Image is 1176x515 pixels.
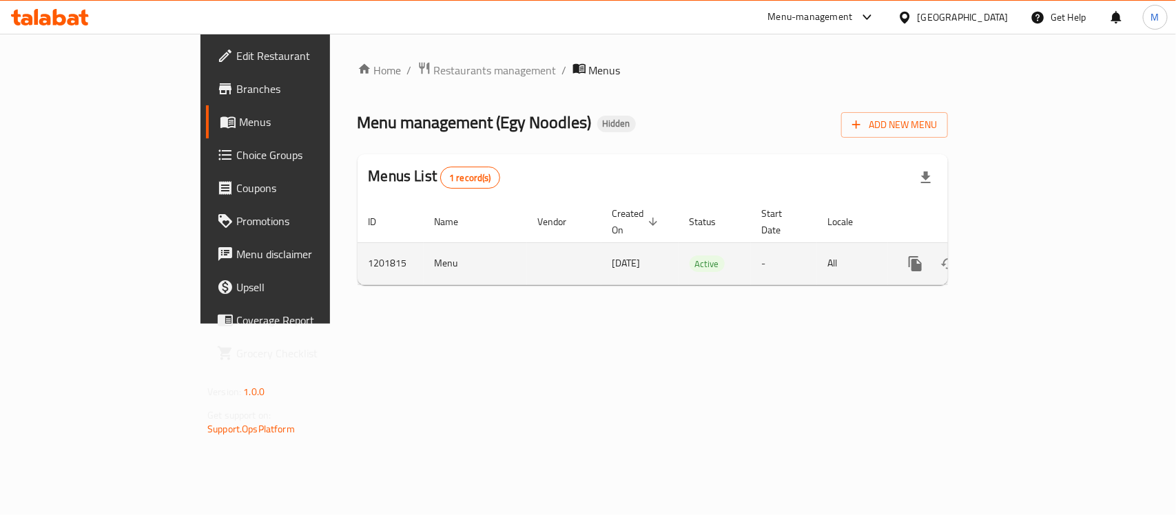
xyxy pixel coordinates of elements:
span: Status [690,213,734,230]
span: Created On [612,205,662,238]
table: enhanced table [358,201,1042,285]
h2: Menus List [369,166,500,189]
a: Support.OpsPlatform [207,420,295,438]
span: 1.0.0 [243,383,265,401]
span: Upsell [236,279,386,295]
a: Choice Groups [206,138,397,171]
a: Promotions [206,204,397,238]
div: Hidden [597,116,636,132]
span: Coupons [236,180,386,196]
div: [GEOGRAPHIC_DATA] [918,10,1009,25]
span: 1 record(s) [441,171,499,185]
span: Edit Restaurant [236,48,386,64]
span: Grocery Checklist [236,345,386,361]
a: Upsell [206,271,397,304]
td: - [751,242,817,284]
div: Total records count [440,167,500,189]
a: Menu disclaimer [206,238,397,271]
span: Branches [236,81,386,97]
span: ID [369,213,395,230]
span: Start Date [762,205,801,238]
span: Menu disclaimer [236,246,386,262]
span: Promotions [236,213,386,229]
button: Add New Menu [841,112,948,138]
span: Coverage Report [236,312,386,328]
a: Coupons [206,171,397,204]
span: Get support on: [207,406,271,424]
th: Actions [888,201,1042,243]
span: Version: [207,383,241,401]
span: Menus [239,114,386,130]
span: Menus [589,62,621,78]
button: more [899,247,932,280]
a: Coverage Report [206,304,397,337]
span: Choice Groups [236,147,386,163]
div: Menu-management [768,9,853,25]
button: Change Status [932,247,965,280]
a: Branches [206,72,397,105]
td: Menu [424,242,527,284]
a: Grocery Checklist [206,337,397,370]
div: Export file [909,161,942,194]
a: Edit Restaurant [206,39,397,72]
span: Restaurants management [434,62,557,78]
nav: breadcrumb [358,61,948,79]
span: M [1151,10,1159,25]
span: Active [690,256,725,272]
span: Add New Menu [852,116,937,134]
span: [DATE] [612,254,641,272]
li: / [407,62,412,78]
td: All [817,242,888,284]
li: / [562,62,567,78]
span: Hidden [597,118,636,129]
a: Menus [206,105,397,138]
span: Name [435,213,477,230]
span: Menu management ( Egy Noodles ) [358,107,592,138]
span: Locale [828,213,871,230]
a: Restaurants management [417,61,557,79]
span: Vendor [538,213,585,230]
